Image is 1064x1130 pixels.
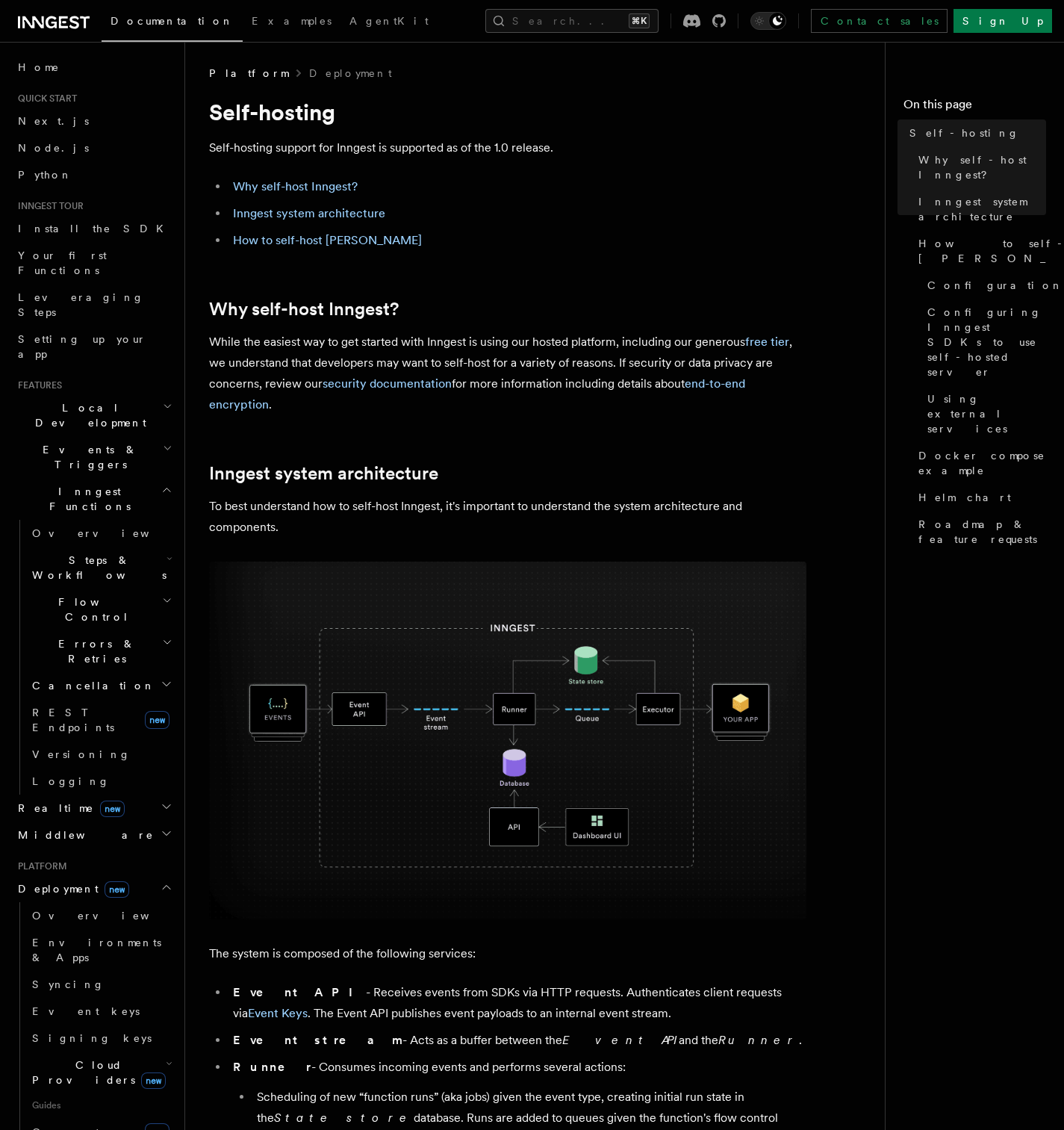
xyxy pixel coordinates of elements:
[12,436,175,478] button: Events & Triggers
[233,206,385,220] a: Inngest system architecture
[918,517,1046,547] span: Roadmap & feature requests
[323,376,452,391] a: security documentation
[12,134,175,161] a: Node.js
[209,66,288,81] span: Platform
[18,249,107,276] span: Your first Functions
[209,562,806,919] img: Inngest system architecture diagram
[921,385,1046,442] a: Using external services
[12,326,175,367] a: Setting up your app
[12,478,175,520] button: Inngest Functions
[18,60,60,75] span: Home
[953,9,1052,33] a: Sign Up
[32,527,186,539] span: Overview
[26,902,175,929] a: Overview
[349,15,429,27] span: AgentKit
[233,1033,402,1047] strong: Event stream
[912,188,1046,230] a: Inngest system architecture
[32,937,161,963] span: Environments & Apps
[111,15,234,27] span: Documentation
[233,985,366,999] strong: Event API
[912,442,1046,484] a: Docker compose example
[18,333,146,360] span: Setting up your app
[26,699,175,741] a: REST Endpointsnew
[26,672,175,699] button: Cancellation
[12,795,175,822] button: Realtimenew
[26,589,175,630] button: Flow Control
[209,137,806,158] p: Self-hosting support for Inngest is supported as of the 1.0 release.
[718,1033,799,1047] em: Runner
[228,1030,806,1051] li: - Acts as a buffer between the and the .
[912,146,1046,188] a: Why self-host Inngest?
[209,496,806,538] p: To best understand how to self-host Inngest, it's important to understand the system architecture...
[12,484,161,514] span: Inngest Functions
[903,96,1046,119] h4: On this page
[12,881,129,896] span: Deployment
[909,125,1019,140] span: Self-hosting
[26,553,167,583] span: Steps & Workflows
[141,1072,166,1089] span: new
[309,66,392,81] a: Deployment
[209,332,806,415] p: While the easiest way to get started with Inngest is using our hosted platform, including our gen...
[209,943,806,964] p: The system is composed of the following services:
[18,142,89,154] span: Node.js
[32,775,110,787] span: Logging
[12,93,77,105] span: Quick start
[32,1032,152,1044] span: Signing keys
[32,707,114,733] span: REST Endpoints
[811,9,948,33] a: Contact sales
[26,520,175,547] a: Overview
[252,15,332,27] span: Examples
[12,394,175,436] button: Local Development
[32,910,186,922] span: Overview
[918,490,1011,505] span: Helm chart
[927,278,1063,293] span: Configuration
[12,822,175,848] button: Middleware
[918,152,1046,182] span: Why self-host Inngest?
[12,875,175,902] button: Deploymentnew
[12,215,175,242] a: Install the SDK
[903,119,1046,146] a: Self-hosting
[26,998,175,1025] a: Event keys
[12,801,125,816] span: Realtime
[12,284,175,326] a: Leveraging Steps
[233,179,358,193] a: Why self-host Inngest?
[18,223,172,235] span: Install the SDK
[32,1005,140,1017] span: Event keys
[32,978,105,990] span: Syncing
[105,881,129,898] span: new
[26,1025,175,1052] a: Signing keys
[233,233,422,247] a: How to self-host [PERSON_NAME]
[145,711,169,729] span: new
[26,768,175,795] a: Logging
[12,400,163,430] span: Local Development
[26,971,175,998] a: Syncing
[12,200,84,212] span: Inngest tour
[918,194,1046,224] span: Inngest system architecture
[918,448,1046,478] span: Docker compose example
[274,1111,414,1125] em: State store
[209,299,399,320] a: Why self-host Inngest?
[26,630,175,672] button: Errors & Retries
[18,291,144,318] span: Leveraging Steps
[340,4,438,40] a: AgentKit
[745,335,789,349] a: free tier
[32,748,131,760] span: Versioning
[912,511,1046,553] a: Roadmap & feature requests
[18,115,89,127] span: Next.js
[12,379,62,391] span: Features
[100,801,125,817] span: new
[485,9,659,33] button: Search...⌘K
[921,299,1046,385] a: Configuring Inngest SDKs to use self-hosted server
[102,4,243,42] a: Documentation
[12,828,154,842] span: Middleware
[12,161,175,188] a: Python
[233,1060,311,1074] strong: Runner
[26,595,162,624] span: Flow Control
[26,636,162,666] span: Errors & Retries
[26,1093,175,1117] span: Guides
[248,1006,308,1020] a: Event Keys
[209,463,438,484] a: Inngest system architecture
[243,4,340,40] a: Examples
[12,242,175,284] a: Your first Functions
[26,678,155,693] span: Cancellation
